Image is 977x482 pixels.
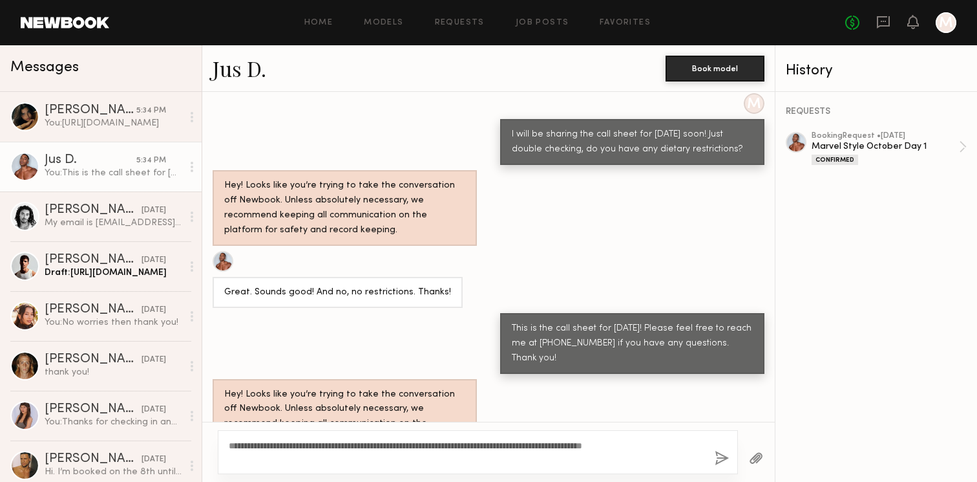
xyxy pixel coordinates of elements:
div: You: This is the call sheet for [DATE]! Please feel free to reach me at [PHONE_NUMBER] if you hav... [45,167,182,179]
div: Hi. I’m booked on the 8th until 1pm [45,466,182,478]
div: You: [URL][DOMAIN_NAME] [45,117,182,129]
a: Requests [435,19,485,27]
span: Messages [10,60,79,75]
div: [PERSON_NAME] [45,403,142,416]
a: M [936,12,956,33]
a: bookingRequest •[DATE]Marvel Style October Day 1Confirmed [812,132,967,165]
div: Draft: [URL][DOMAIN_NAME] [45,267,182,279]
div: [DATE] [142,354,166,366]
div: [PERSON_NAME] [45,104,136,117]
div: You: No worries then thank you! [45,316,182,329]
a: Jus D. [213,54,266,82]
div: 5:34 PM [136,155,166,167]
div: [DATE] [142,204,166,217]
div: booking Request • [DATE] [812,132,959,140]
a: Book model [666,62,764,73]
div: [DATE] [142,454,166,466]
a: Job Posts [516,19,569,27]
div: I will be sharing the call sheet for [DATE] soon! Just double checking, do you have any dietary r... [512,127,753,157]
button: Book model [666,56,764,82]
div: Great. Sounds good! And no, no restrictions. Thanks! [224,285,451,300]
div: Hey! Looks like you’re trying to take the conversation off Newbook. Unless absolutely necessary, ... [224,388,465,447]
div: [DATE] [142,254,166,267]
a: Favorites [600,19,651,27]
a: Models [364,19,403,27]
div: [PERSON_NAME] [45,204,142,217]
div: You: Thanks for checking in and yes we'd like to hold! Still confirming a few details with our cl... [45,416,182,428]
div: Confirmed [812,155,858,165]
a: Home [304,19,333,27]
div: Marvel Style October Day 1 [812,140,959,153]
div: My email is [EMAIL_ADDRESS][DOMAIN_NAME] [45,217,182,229]
div: 5:34 PM [136,105,166,117]
div: Hey! Looks like you’re trying to take the conversation off Newbook. Unless absolutely necessary, ... [224,179,465,238]
div: [PERSON_NAME] [45,353,142,366]
div: [DATE] [142,304,166,316]
div: Jus D. [45,154,136,167]
div: This is the call sheet for [DATE]! Please feel free to reach me at [PHONE_NUMBER] if you have any... [512,322,753,366]
div: [DATE] [142,404,166,416]
div: [PERSON_NAME] [45,254,142,267]
div: [PERSON_NAME] [45,453,142,466]
div: REQUESTS [786,107,967,116]
div: History [786,63,967,78]
div: [PERSON_NAME] [45,303,142,316]
div: thank you! [45,366,182,378]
